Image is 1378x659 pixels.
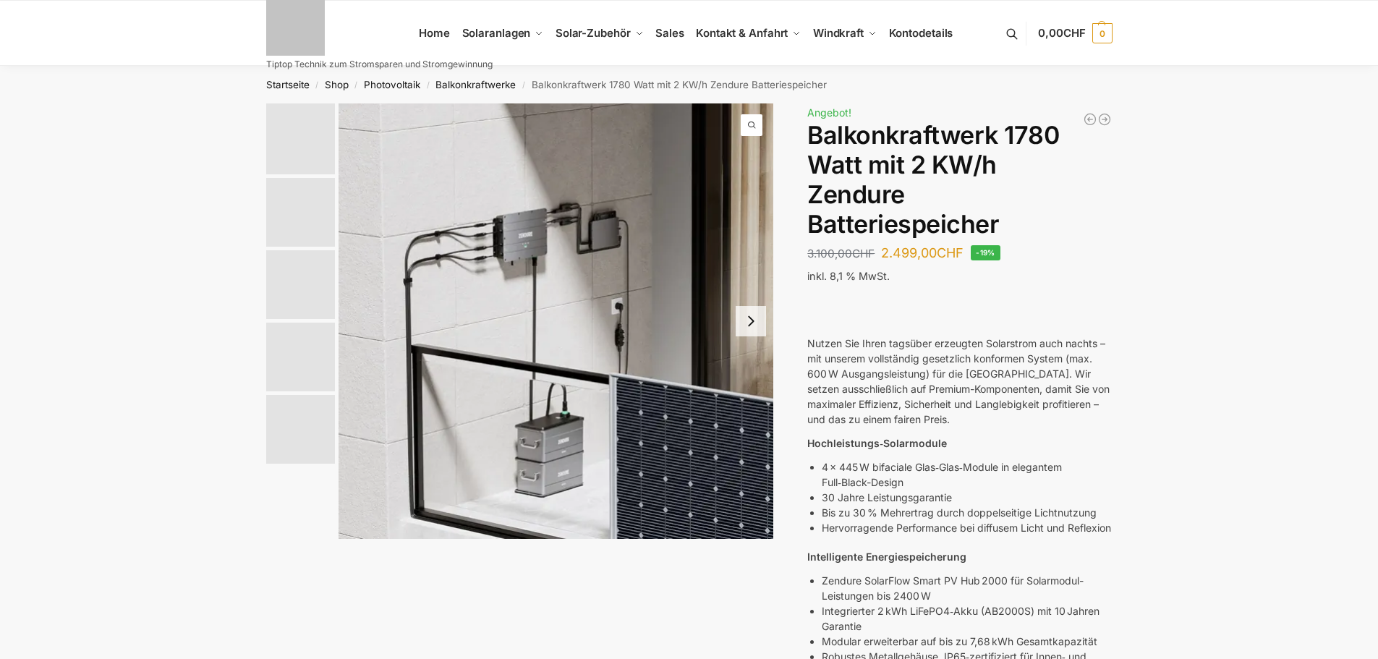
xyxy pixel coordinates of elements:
[807,336,1112,427] p: Nutzen Sie Ihren tagsüber erzeugten Solarstrom auch nachts – mit unserem vollständig gesetzlich k...
[696,26,788,40] span: Kontakt & Anfahrt
[807,1,883,66] a: Windkraft
[240,66,1138,103] nav: Breadcrumb
[822,505,1112,520] p: Bis zu 30 % Mehrertrag durch doppelseitige Lichtnutzung
[889,26,953,40] span: Kontodetails
[807,301,816,302] button: Kopieren
[807,270,890,282] span: inkl. 8,1 % MwSt.
[435,79,516,90] a: Balkonkraftwerke
[1092,23,1113,43] span: 0
[456,1,549,66] a: Solaranlagen
[736,306,766,336] button: Next slide
[971,245,1000,260] span: -19%
[550,1,650,66] a: Solar-Zubehör
[339,103,774,539] a: Zendure-solar-flow-Batteriespeicher für BalkonkraftwerkeZnedure solar flow Batteriespeicher fuer ...
[822,603,1112,634] p: Integrierter 2 kWh LiFePO4‑Akku (AB2000S) mit 10 Jahren Garantie
[813,26,864,40] span: Windkraft
[937,245,964,260] span: CHF
[825,301,833,302] button: Schlechte Reaktion
[364,79,420,90] a: Photovoltaik
[339,103,774,539] img: Zendure-solar-flow-Batteriespeicher für Balkonkraftwerke
[881,245,964,260] bdi: 2.499,00
[266,250,335,319] img: Zendure Batteriespeicher-wie anschliessen
[833,301,842,302] button: Vorlesen
[1097,112,1112,127] a: Mega XXL 1780 Watt Steckerkraftwerk Genehmigungsfrei.
[349,80,364,91] span: /
[807,550,966,563] strong: Intelligente Energiespeicherung
[807,106,851,119] span: Angebot!
[266,79,310,90] a: Startseite
[1083,112,1097,127] a: 7,2 KW Dachanlage zur Selbstmontage
[852,247,875,260] span: CHF
[655,26,684,40] span: Sales
[822,573,1112,603] p: Zendure SolarFlow Smart PV Hub 2000 für Solarmodul-Leistungen bis 2400 W
[807,121,1112,239] h1: Balkonkraftwerk 1780 Watt mit 2 KW/h Zendure Batteriespeicher
[822,520,1112,535] p: Hervorragende Performance bei diffusem Licht und Reflexion
[822,459,1112,490] p: 4 × 445 W bifaciale Glas‑Glas‑Module in elegantem Full‑Black-Design
[310,80,325,91] span: /
[516,80,531,91] span: /
[807,247,875,260] bdi: 3.100,00
[822,634,1112,649] p: Modular erweiterbar auf bis zu 7,68 kWh Gesamtkapazität
[1038,26,1085,40] span: 0,00
[842,301,851,302] button: In Canvas bearbeiten
[420,80,435,91] span: /
[1063,26,1086,40] span: CHF
[807,437,947,449] strong: Hochleistungs‑Solarmodule
[822,490,1112,505] p: 30 Jahre Leistungsgarantie
[325,79,349,90] a: Shop
[266,103,335,174] img: Zendure-solar-flow-Batteriespeicher für Balkonkraftwerke
[462,26,531,40] span: Solaranlagen
[851,301,859,302] button: Weitergeben
[816,301,825,302] button: Gute Reaktion
[650,1,690,66] a: Sales
[690,1,807,66] a: Kontakt & Anfahrt
[556,26,631,40] span: Solar-Zubehör
[266,178,335,247] img: Zendure-solar-flow-Batteriespeicher für Balkonkraftwerke
[266,60,493,69] p: Tiptop Technik zum Stromsparen und Stromgewinnung
[266,395,335,464] img: Anschlusskabel-3meter_schweizer-stecker
[1038,12,1112,55] a: 0,00CHF 0
[882,1,958,66] a: Kontodetails
[266,323,335,391] img: Maysun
